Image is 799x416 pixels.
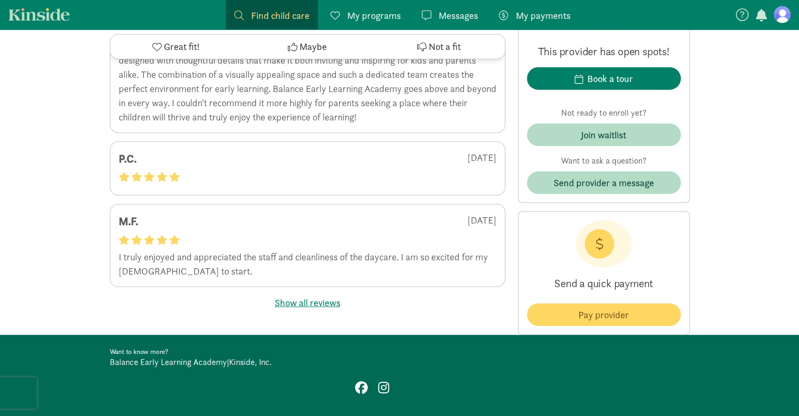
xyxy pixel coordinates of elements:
[247,150,496,171] div: [DATE]
[527,268,681,299] p: Send a quick payment
[110,347,168,356] strong: Want to know more?
[373,34,504,58] button: Not a fit
[229,357,272,368] a: Kinside, Inc.
[581,128,626,142] div: Join waitlist
[299,39,327,54] span: Maybe
[527,155,681,167] p: Want to ask a question?
[242,34,373,58] button: Maybe
[587,72,633,86] div: Book a tour
[110,356,393,369] div: |
[527,171,681,194] button: Send provider a message
[110,357,227,368] a: Balance Early Learning Academy
[164,39,200,54] span: Great fit!
[251,8,309,23] span: Find child care
[119,150,247,167] div: P.C.
[439,8,478,23] span: Messages
[527,44,681,59] p: This provider has open spots!
[429,39,461,54] span: Not a fit
[119,213,247,230] div: M.F.
[578,308,629,322] span: Pay provider
[347,8,401,23] span: My programs
[110,34,242,58] button: Great fit!
[527,67,681,90] button: Book a tour
[275,296,340,310] button: Show all reviews
[8,8,70,21] a: Kinside
[527,107,681,119] p: Not ready to enroll yet?
[516,8,570,23] span: My payments
[247,213,496,234] div: [DATE]
[527,124,681,146] button: Join waitlist
[119,250,496,278] div: I truly enjoyed and appreciated the staff and cleanliness of the daycare. I am so excited for my ...
[554,176,654,190] span: Send provider a message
